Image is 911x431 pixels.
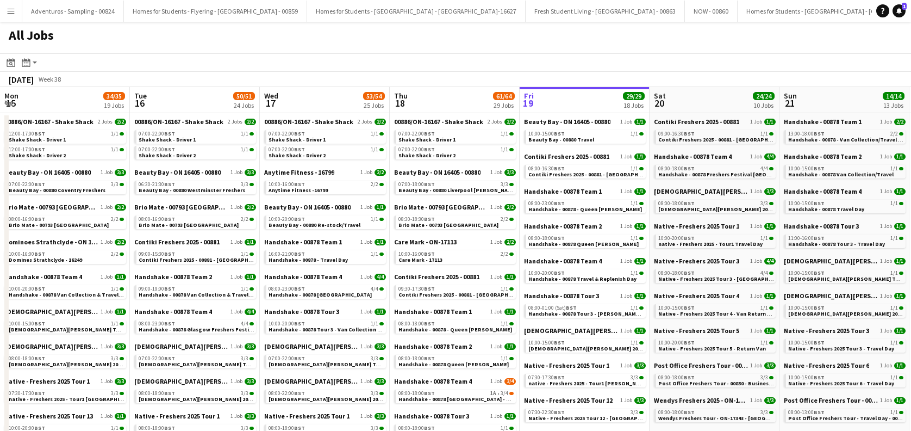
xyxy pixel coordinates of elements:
[634,153,646,160] span: 1/1
[890,201,898,206] span: 1/1
[394,168,516,176] a: Beauty Bay - ON 16405 - 008801 Job3/3
[620,188,632,195] span: 1 Job
[788,235,903,247] a: 11:00-16:00BST1/1Handshake - 00878 Tour 3 - Travel Day
[164,250,175,257] span: BST
[784,118,906,152] div: Handshake - 00878 Team 11 Job2/213:00-18:00BST2/2Handshake - 00878 - Van Collection/Travel Day
[269,187,328,194] span: Anytime Fitness -16799
[371,131,378,137] span: 1/1
[264,203,386,211] a: Beauty Bay - ON 16405 - 008801 Job1/1
[784,118,906,126] a: Handshake - 00878 Team 11 Job2/2
[269,131,305,137] span: 07:00-22:00
[294,130,305,137] span: BST
[111,182,118,187] span: 3/3
[4,203,126,238] div: Brio Mate - 00793 [GEOGRAPHIC_DATA]1 Job2/208:00-16:00BST2/2Brio Mate - 00793 [GEOGRAPHIC_DATA]
[658,166,695,171] span: 08:00-18:00
[658,235,773,247] a: 10:00-20:00BST1/1native - Freshers 2025 - Tour1 Travel Day
[139,251,175,257] span: 09:00-15:30
[504,169,516,176] span: 3/3
[788,241,885,248] span: Handshake - 00878 Tour 3 - Travel Day
[760,166,768,171] span: 4/4
[528,236,565,241] span: 08:00-18:00
[398,187,541,194] span: Beauty Bay - 00880 Liverpool John Moores Freshers
[880,223,892,230] span: 1 Job
[788,166,825,171] span: 10:00-15:00
[654,187,776,195] a: [DEMOGRAPHIC_DATA][PERSON_NAME] 2025 Tour 2 - 008481 Job3/3
[294,146,305,153] span: BST
[398,217,435,222] span: 08:30-18:30
[528,201,565,206] span: 08:00-23:00
[134,168,221,176] span: Beauty Bay - ON 16405 - 00880
[524,152,646,187] div: Contiki Freshers 2025 - 008811 Job1/108:00-16:30BST1/1Contiki Freshers 2025 - 00881 - [GEOGRAPHIC...
[524,152,646,161] a: Contiki Freshers 2025 - 008811 Job1/1
[524,118,646,152] div: Beauty Bay - ON 16405 - 008801 Job1/110:00-15:00BST1/1Beauty Bay - 00880 Travel
[654,187,748,195] span: Lady Garden 2025 Tour 2 - 00848
[654,118,776,126] a: Contiki Freshers 2025 - 008811 Job1/1
[9,251,45,257] span: 10:00-16:00
[528,171,661,178] span: Contiki Freshers 2025 - 00881 - University of Liverpool
[241,217,248,222] span: 2/2
[398,182,435,187] span: 07:00-18:00
[134,238,220,246] span: Contiki Freshers 2025 - 00881
[658,201,695,206] span: 08:00-18:00
[524,118,646,126] a: Beauty Bay - ON 16405 - 008801 Job1/1
[894,188,906,195] span: 1/1
[524,222,646,230] a: Handshake - 00878 Team 21 Job1/1
[894,153,906,160] span: 1/1
[358,119,372,125] span: 2 Jobs
[684,130,695,137] span: BST
[894,119,906,125] span: 2/2
[360,239,372,245] span: 1 Job
[9,147,45,152] span: 12:00-17:00
[398,130,514,143] a: 07:00-22:00BST1/1Shake Shack - Driver 1
[654,118,739,126] span: Contiki Freshers 2025 - 00881
[134,238,256,246] a: Contiki Freshers 2025 - 008811 Job1/1
[134,203,228,211] span: Brio Mate - 00793 Birmingham
[22,1,124,22] button: Adventuros - Sampling - 00824
[784,187,862,195] span: Handshake - 00878 Team 4
[9,187,105,194] span: Beauty Bay - 00880 Coventry Freshers
[111,251,118,257] span: 2/2
[394,238,457,246] span: Care Mark - ON-17113
[34,146,45,153] span: BST
[264,238,386,273] div: Handshake - 00878 Team 11 Job1/116:00-21:00BST1/1Handshake - 00878 - Travel Day
[634,119,646,125] span: 1/1
[241,182,248,187] span: 3/3
[890,236,898,241] span: 1/1
[134,118,256,126] a: 00886/ON-16167 - Shake Shack2 Jobs2/2
[788,200,903,212] a: 10:00-15:00BST1/1Handshake - 00878 Travel Day
[115,239,126,245] span: 2/2
[814,235,825,242] span: BST
[375,169,386,176] span: 2/2
[631,236,638,241] span: 1/1
[139,131,175,137] span: 07:00-22:00
[750,119,762,125] span: 1 Job
[501,182,508,187] span: 3/3
[111,131,118,137] span: 1/1
[788,130,903,143] a: 13:00-18:00BST2/2Handshake - 00878 - Van Collection/Travel Day
[139,217,175,222] span: 08:00-16:00
[269,250,384,263] a: 16:00-21:00BST1/1Handshake - 00878 - Travel Day
[398,147,435,152] span: 07:00-22:00
[750,188,762,195] span: 1 Job
[98,119,113,125] span: 2 Jobs
[654,222,776,230] a: Native - Freshers 2025 Tour 11 Job1/1
[788,236,825,241] span: 11:00-16:00
[658,200,773,212] a: 08:00-18:00BST3/3[DEMOGRAPHIC_DATA][PERSON_NAME] 2025 Tour 2 - 00848 - [GEOGRAPHIC_DATA]
[269,147,305,152] span: 07:00-22:00
[394,118,516,126] a: 00886/ON-16167 - Shake Shack2 Jobs2/2
[139,250,254,263] a: 09:00-15:30BST1/1Contiki Freshers 2025 - 00881 - [GEOGRAPHIC_DATA] [GEOGRAPHIC_DATA] - [GEOGRAPHI...
[264,168,386,203] div: Anytime Fitness - 167991 Job2/210:00-16:00BST2/2Anytime Fitness -16799
[684,235,695,242] span: BST
[164,146,175,153] span: BST
[490,169,502,176] span: 1 Job
[394,203,516,238] div: Brio Mate - 00793 [GEOGRAPHIC_DATA]1 Job2/208:30-18:30BST2/2Brio Mate - 00793 [GEOGRAPHIC_DATA]
[4,118,126,168] div: 00886/ON-16167 - Shake Shack2 Jobs2/212:00-17:00BST1/1Shake Shack - Driver 112:00-17:00BST1/1Shak...
[398,221,498,229] span: Brio Mate - 00793 Birmingham
[880,188,892,195] span: 1 Job
[524,222,646,257] div: Handshake - 00878 Team 21 Job1/108:00-18:00BST1/1Handshake - 00878 Queen [PERSON_NAME]
[394,168,516,203] div: Beauty Bay - ON 16405 - 008801 Job3/307:00-18:00BST3/3Beauty Bay - 00880 Liverpool [PERSON_NAME] ...
[375,204,386,211] span: 1/1
[264,168,334,176] span: Anytime Fitness - 16799
[139,152,196,159] span: Shake Shack - Driver 2
[394,238,516,273] div: Care Mark - ON-171131 Job2/210:00-16:00BST2/2Care Mark - 17113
